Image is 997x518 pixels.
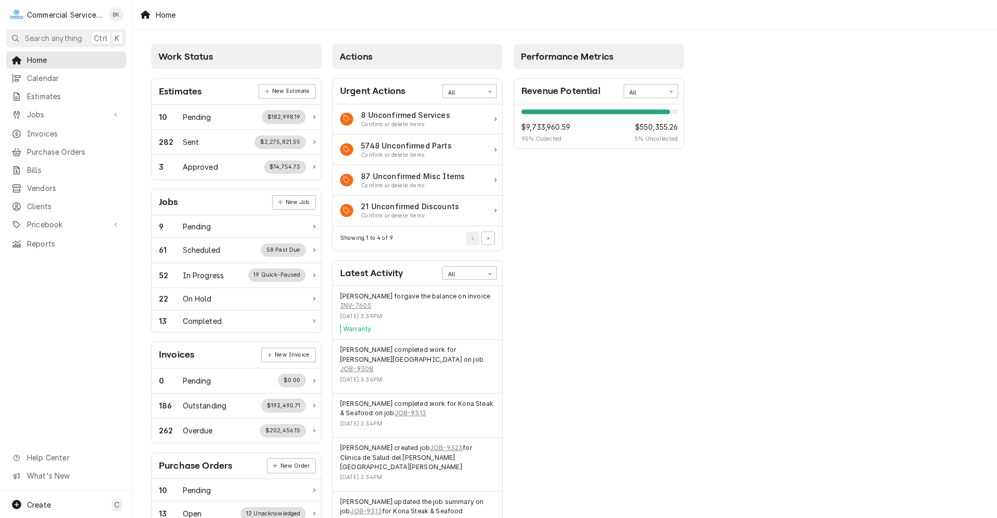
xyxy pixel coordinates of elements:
[27,470,120,481] span: What's New
[152,453,321,479] div: Card Header
[27,201,121,212] span: Clients
[183,400,227,411] div: Work Status Title
[151,44,321,69] div: Card Column Header
[27,91,121,102] span: Estimates
[152,288,321,310] div: Work Status
[27,219,105,230] span: Pricebook
[481,231,495,245] button: Go to Next Page
[514,104,683,149] div: Card Data
[340,312,495,321] div: Event Timestamp
[6,51,126,69] a: Home
[340,301,371,310] a: INV-7605
[27,500,51,509] span: Create
[340,443,495,472] div: Event String
[6,106,126,123] a: Go to Jobs
[340,292,495,334] div: Event Details
[466,231,479,245] button: Go to Previous Page
[332,44,503,69] div: Card Column Header
[159,375,183,386] div: Work Status Count
[27,9,103,20] div: Commercial Service Co.
[158,51,213,62] span: Work Status
[183,375,211,386] div: Work Status Title
[152,310,321,332] div: Work Status
[333,196,502,226] div: Action Item
[183,112,211,122] div: Work Status Title
[152,155,321,179] a: Work Status
[350,507,382,516] a: JOB-9313
[27,452,120,463] span: Help Center
[159,348,194,362] div: Card Title
[333,104,502,135] a: Action Item
[151,342,321,443] div: Card: Invoices
[521,135,570,143] span: 95 % Collected
[260,424,306,438] div: Work Status Supplemental Data
[159,293,183,304] div: Work Status Count
[248,268,306,282] div: Work Status Supplemental Data
[183,270,224,281] div: Work Status Title
[635,121,678,143] div: Revenue Potential Collected
[333,261,502,286] div: Card Header
[514,78,684,149] div: Card: Revenue Potential
[152,418,321,443] a: Work Status
[152,105,321,130] a: Work Status
[361,171,465,182] div: Action Item Title
[115,33,119,44] span: K
[340,364,373,374] a: JOB-9308
[9,7,24,22] div: C
[6,143,126,160] a: Purchase Orders
[159,137,183,147] div: Work Status Count
[152,479,321,501] a: Work Status
[152,79,321,105] div: Card Header
[261,399,306,412] div: Work Status Supplemental Data
[514,69,684,178] div: Card Column Content
[340,292,495,311] div: Event String
[272,195,316,210] a: New Job
[183,137,199,147] div: Work Status Title
[261,348,315,362] div: Card Link Button
[340,399,495,418] div: Event String
[183,485,211,496] div: Work Status Title
[25,33,82,44] span: Search anything
[6,449,126,466] a: Go to Help Center
[333,134,502,165] div: Action Item
[333,226,502,251] div: Card Footer: Pagination
[27,128,121,139] span: Invoices
[262,110,306,124] div: Work Status Supplemental Data
[448,89,478,97] div: All
[635,121,678,132] span: $550,355.26
[340,324,495,334] div: Event Message
[151,78,321,180] div: Card: Estimates
[109,7,124,22] div: BK
[183,425,213,436] div: Work Status Title
[448,270,478,279] div: All
[183,161,218,172] div: Work Status Title
[183,244,220,255] div: Work Status Title
[27,73,121,84] span: Calendar
[159,316,183,326] div: Work Status Count
[340,399,495,432] div: Event Details
[442,84,497,98] div: Card Data Filter Control
[333,104,502,226] div: Card Data
[152,369,321,393] div: Work Status
[333,286,502,340] div: Event
[152,105,321,180] div: Card Data
[340,234,393,242] div: Current Page Details
[464,231,495,245] div: Pagination Controls
[109,7,124,22] div: Brian Key's Avatar
[333,79,502,104] div: Card Header
[183,293,212,304] div: Work Status Title
[332,78,503,251] div: Card: Urgent Actions
[159,195,178,209] div: Card Title
[340,376,495,384] div: Event Timestamp
[259,84,315,99] div: Card Link Button
[152,263,321,288] a: Work Status
[521,121,570,143] div: Revenue Potential Collected
[395,408,426,418] a: JOB-9313
[514,79,683,104] div: Card Header
[521,84,600,98] div: Card Title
